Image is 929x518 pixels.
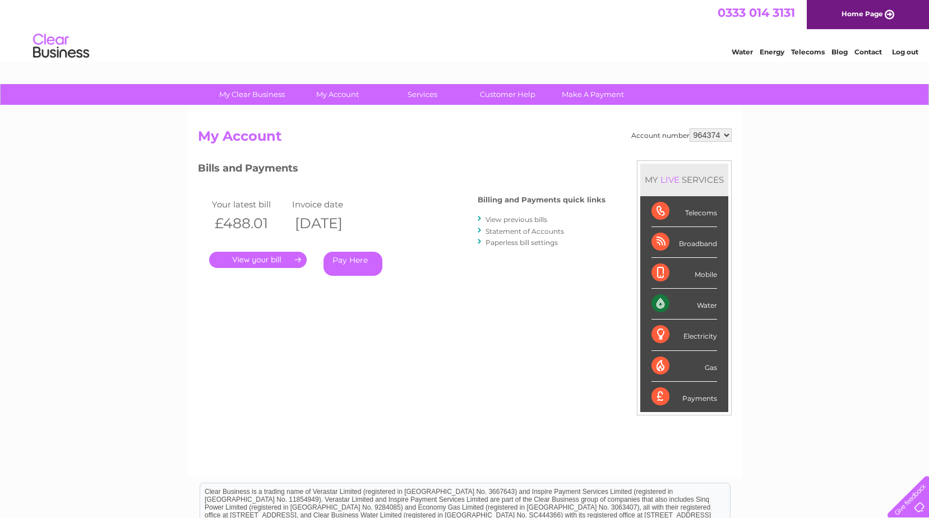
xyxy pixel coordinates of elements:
a: My Account [291,84,383,105]
a: My Clear Business [206,84,298,105]
div: Gas [651,351,717,382]
a: Log out [892,48,918,56]
div: Mobile [651,258,717,289]
h4: Billing and Payments quick links [478,196,606,204]
th: [DATE] [289,212,370,235]
img: logo.png [33,29,90,63]
a: Water [732,48,753,56]
td: Invoice date [289,197,370,212]
div: Electricity [651,320,717,350]
a: View previous bills [486,215,547,224]
a: Customer Help [461,84,554,105]
a: Telecoms [791,48,825,56]
div: Water [651,289,717,320]
a: Paperless bill settings [486,238,558,247]
div: Telecoms [651,196,717,227]
a: 0333 014 3131 [718,6,795,20]
a: Pay Here [323,252,382,276]
a: Blog [831,48,848,56]
a: Energy [760,48,784,56]
div: Broadband [651,227,717,258]
a: Contact [854,48,882,56]
th: £488.01 [209,212,290,235]
div: Clear Business is a trading name of Verastar Limited (registered in [GEOGRAPHIC_DATA] No. 3667643... [200,6,730,54]
h3: Bills and Payments [198,160,606,180]
a: Statement of Accounts [486,227,564,235]
h2: My Account [198,128,732,150]
div: Account number [631,128,732,142]
div: MY SERVICES [640,164,728,196]
td: Your latest bill [209,197,290,212]
a: . [209,252,307,268]
div: Payments [651,382,717,412]
div: LIVE [658,174,682,185]
a: Services [376,84,469,105]
a: Make A Payment [547,84,639,105]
